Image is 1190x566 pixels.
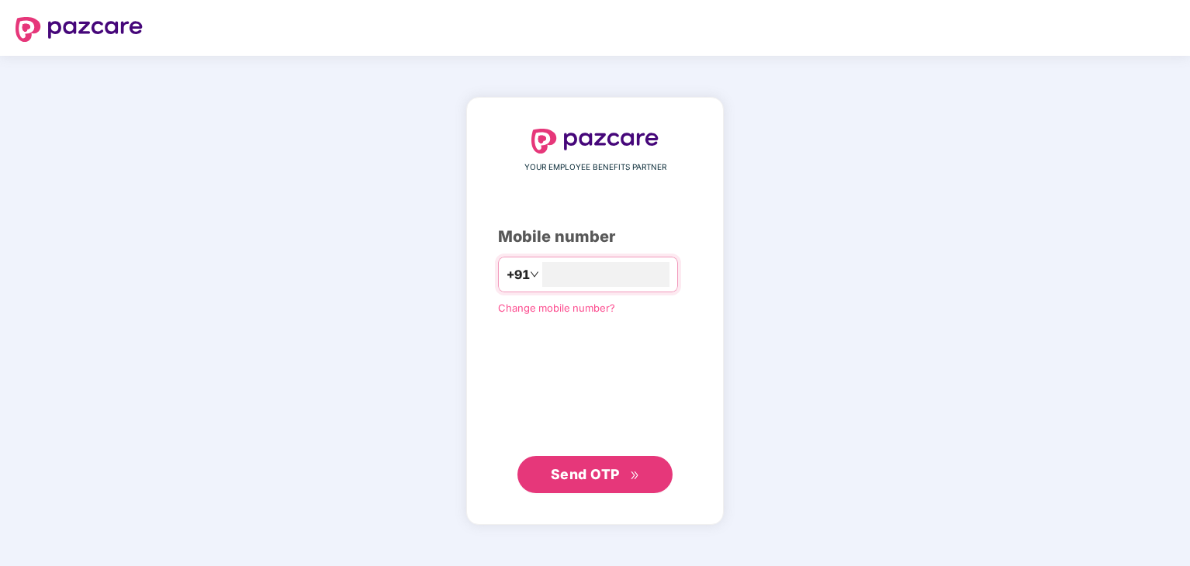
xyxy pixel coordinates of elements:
[551,466,620,482] span: Send OTP
[16,17,143,42] img: logo
[498,225,692,249] div: Mobile number
[498,302,615,314] a: Change mobile number?
[630,471,640,481] span: double-right
[507,265,530,285] span: +91
[517,456,673,493] button: Send OTPdouble-right
[530,270,539,279] span: down
[524,161,666,174] span: YOUR EMPLOYEE BENEFITS PARTNER
[531,129,659,154] img: logo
